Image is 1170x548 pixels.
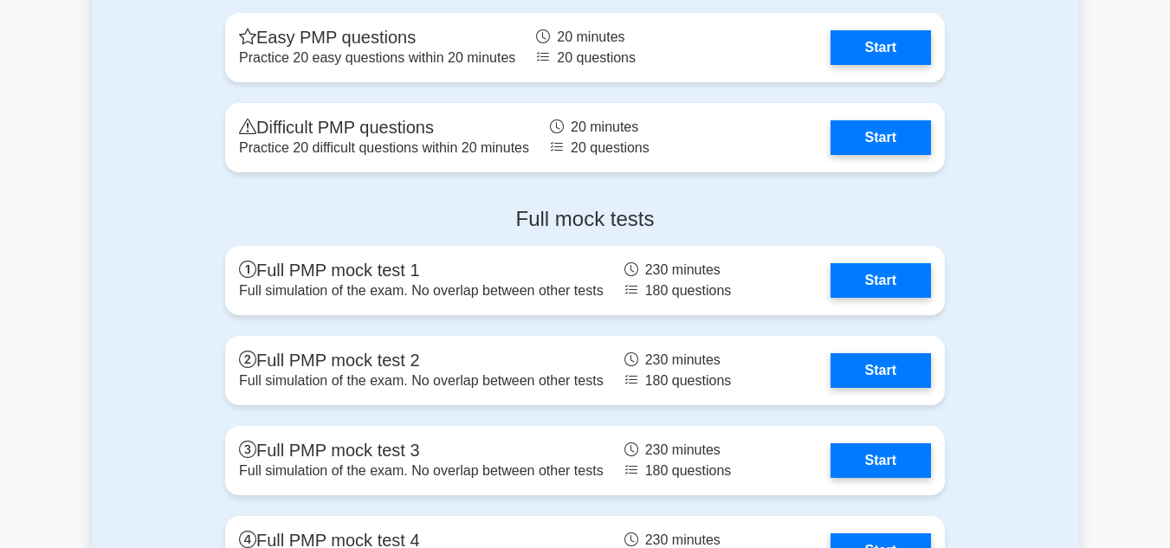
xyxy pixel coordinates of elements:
[831,353,931,388] a: Start
[831,263,931,298] a: Start
[831,120,931,155] a: Start
[831,443,931,478] a: Start
[225,207,945,232] h4: Full mock tests
[831,30,931,65] a: Start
